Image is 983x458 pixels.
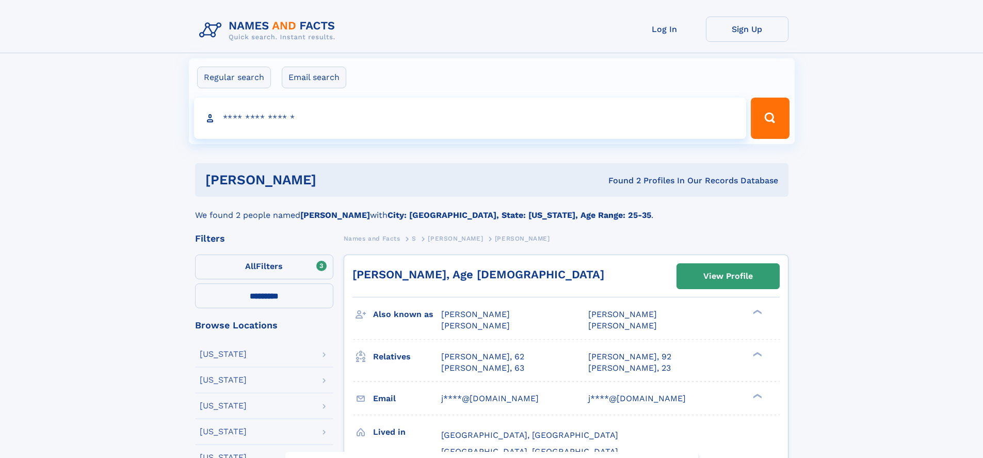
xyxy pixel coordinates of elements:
[195,197,788,222] div: We found 2 people named with .
[200,402,247,410] div: [US_STATE]
[352,268,604,281] a: [PERSON_NAME], Age [DEMOGRAPHIC_DATA]
[412,232,416,245] a: S
[205,173,462,186] h1: [PERSON_NAME]
[462,175,778,186] div: Found 2 Profiles In Our Records Database
[588,362,671,374] a: [PERSON_NAME], 23
[751,98,789,139] button: Search Button
[282,67,346,88] label: Email search
[428,232,483,245] a: [PERSON_NAME]
[750,392,763,399] div: ❯
[373,423,441,441] h3: Lived in
[750,351,763,357] div: ❯
[200,428,247,436] div: [US_STATE]
[344,232,400,245] a: Names and Facts
[441,351,524,362] a: [PERSON_NAME], 62
[200,376,247,384] div: [US_STATE]
[373,348,441,366] h3: Relatives
[441,362,524,374] a: [PERSON_NAME], 63
[195,17,344,44] img: Logo Names and Facts
[706,17,788,42] a: Sign Up
[441,321,510,330] span: [PERSON_NAME]
[195,234,333,243] div: Filters
[197,67,271,88] label: Regular search
[373,390,441,407] h3: Email
[441,430,618,440] span: [GEOGRAPHIC_DATA], [GEOGRAPHIC_DATA]
[441,309,510,319] span: [PERSON_NAME]
[703,264,753,288] div: View Profile
[300,210,370,220] b: [PERSON_NAME]
[588,321,657,330] span: [PERSON_NAME]
[412,235,416,242] span: S
[750,309,763,315] div: ❯
[441,447,618,456] span: [GEOGRAPHIC_DATA], [GEOGRAPHIC_DATA]
[195,321,333,330] div: Browse Locations
[388,210,651,220] b: City: [GEOGRAPHIC_DATA], State: [US_STATE], Age Range: 25-35
[495,235,550,242] span: [PERSON_NAME]
[195,255,333,279] label: Filters
[428,235,483,242] span: [PERSON_NAME]
[588,309,657,319] span: [PERSON_NAME]
[373,306,441,323] h3: Also known as
[245,261,256,271] span: All
[200,350,247,358] div: [US_STATE]
[588,351,671,362] a: [PERSON_NAME], 92
[623,17,706,42] a: Log In
[677,264,779,289] a: View Profile
[194,98,747,139] input: search input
